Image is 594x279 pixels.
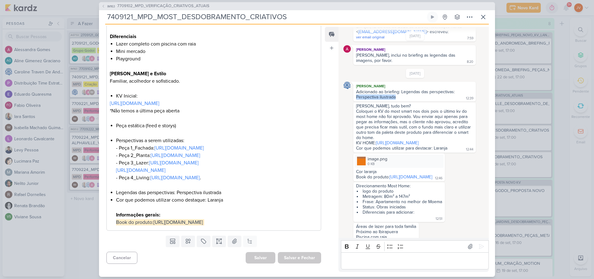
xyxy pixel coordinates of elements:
[356,169,442,174] div: Cor laranja
[116,56,140,62] span: Playground
[150,175,200,181] a: [URL][DOMAIN_NAME]
[343,45,351,53] img: Alessandra Gomes
[110,33,136,40] strong: Diferenciais
[356,89,456,100] div: Adicionado ao briefing: Legendas das perspectivas: Perspectiva ilustrada
[357,194,442,199] li: Metragem: 80m² a 147m²
[466,96,473,101] div: 12:39
[467,59,473,64] div: 8:20
[343,82,351,89] img: Caroline Traven De Andrade
[357,189,442,194] li: logo do produto
[105,11,426,23] input: Kard Sem Título
[357,199,442,204] li: Frase: Apartamento no melhor de Moema
[430,15,435,20] div: Ligar relógio
[376,140,419,146] a: [URL][DOMAIN_NAME]
[110,100,159,107] a: [URL][DOMAIN_NAME]
[153,219,203,225] a: [URL][DOMAIN_NAME]
[110,78,180,84] span: Familiar, acolhedor e sofisticado.
[341,252,489,269] div: Editor editing area: main
[467,36,473,41] div: 7:59
[356,146,447,151] div: Cor que podemos utilizar para destacar: Laranja
[358,29,426,34] a: [EMAIL_ADDRESS][DOMAIN_NAME]
[341,240,489,252] div: Editor toolbar
[116,122,318,137] li: Peça estática (feed e storys)
[116,189,318,196] li: Legendas das perspectivas: Perspectiva ilustrada
[151,152,200,159] a: [URL][DOMAIN_NAME]
[149,160,199,166] a: [URL][DOMAIN_NAME]
[154,145,204,151] a: [URL][DOMAIN_NAME]
[436,216,442,221] div: 12:51
[357,210,442,215] li: Diferenciais para adicionar:
[116,167,166,173] a: [URL][DOMAIN_NAME]
[356,35,385,39] span: ver email original
[356,109,473,140] div: Coloquei o KV do most smart nos dois pois o último kv do most home não foi aprovado. Vou enviar a...
[355,46,475,53] div: [PERSON_NAME]
[435,176,442,181] div: 12:46
[368,162,387,167] div: 0 KB
[116,48,145,54] span: Mini mercado
[106,252,137,264] button: Cancelar
[116,92,318,100] li: KV Inicial:
[466,147,473,152] div: 12:44
[116,196,318,226] li: Cor que podemos utilizar como destaque: Laranja
[110,100,318,115] p: *Não temos a última peça aberta
[116,212,160,218] strong: Informações gerais:
[356,140,473,146] div: KV HOME:
[356,103,473,109] div: [PERSON_NAME], tudo bem?
[116,219,153,225] span: Book do produto:
[357,204,442,210] li: Status: Obras iniciadas
[368,156,387,162] div: image.png
[355,155,444,168] div: image.png
[356,229,416,234] div: Próximo ao Ibirapuera
[356,53,457,63] div: [PERSON_NAME], inclui no briefing as legendas das imagens, por favor.
[356,183,442,189] div: Direcionamento Most Home:
[357,157,366,165] img: zi3mjXSNknVn45EILmULyeLf84lbk2bkGuKVWJzz.png
[390,174,432,180] a: [URL][DOMAIN_NAME]
[356,224,416,229] div: Áreas de lazer para toda família
[355,83,475,89] div: [PERSON_NAME]
[356,174,432,180] div: Book do produto:
[116,41,196,47] span: Lazer completo com piscina com raia
[356,234,416,240] div: Piscina com raia
[116,137,318,189] li: Perspectivas a serem utilizadas: - Peça 1_Fachada: - Peça 2_Planta: - Peça 3_Lazer: - Peça 4_Livi...
[110,71,166,77] strong: [PERSON_NAME] e Estilo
